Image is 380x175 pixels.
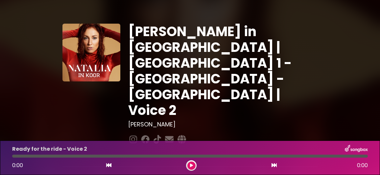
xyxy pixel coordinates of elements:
span: 0:00 [12,162,23,169]
p: Ready for the ride - Voice 2 [12,145,87,153]
span: 0:00 [357,162,368,169]
h3: [PERSON_NAME] [128,121,318,128]
img: songbox-logo-white.png [345,145,368,153]
h1: [PERSON_NAME] in [GEOGRAPHIC_DATA] | [GEOGRAPHIC_DATA] 1 - [GEOGRAPHIC_DATA] - [GEOGRAPHIC_DATA] ... [128,24,318,118]
img: YTVS25JmS9CLUqXqkEhs [62,24,120,81]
